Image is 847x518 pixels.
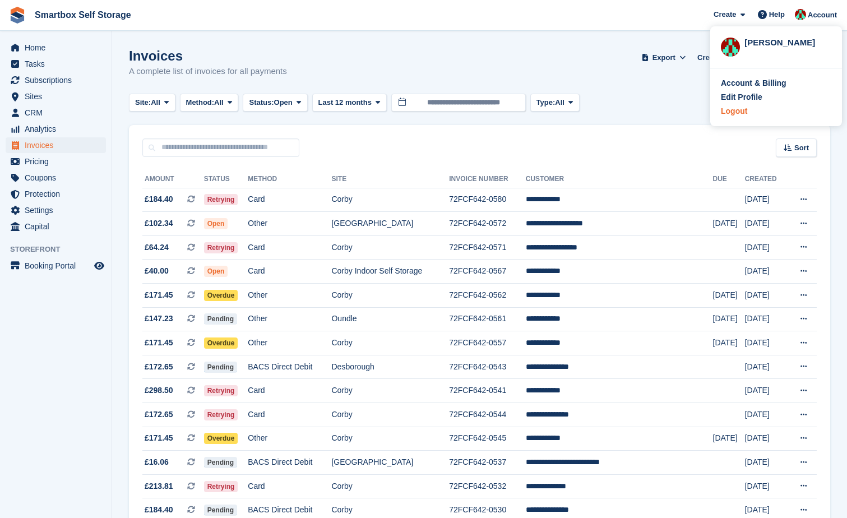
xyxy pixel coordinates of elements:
span: Booking Portal [25,258,92,274]
span: Retrying [204,409,238,420]
button: Site: All [129,94,175,112]
td: 72FCF642-0545 [449,427,526,451]
td: 72FCF642-0557 [449,331,526,355]
td: [DATE] [713,331,745,355]
div: Account & Billing [721,77,786,89]
span: Method: [186,97,215,108]
td: [GEOGRAPHIC_DATA] [331,451,449,475]
span: £171.45 [145,432,173,444]
a: menu [6,89,106,104]
td: [DATE] [745,212,786,236]
a: menu [6,121,106,137]
span: Account [808,10,837,21]
a: Preview store [92,259,106,272]
span: Pricing [25,154,92,169]
span: Type: [536,97,556,108]
a: Logout [721,105,831,117]
span: All [151,97,160,108]
a: menu [6,154,106,169]
span: £147.23 [145,313,173,325]
span: £172.65 [145,409,173,420]
span: Open [204,266,228,277]
td: [DATE] [745,307,786,331]
td: Desborough [331,355,449,379]
button: Type: All [530,94,580,112]
span: CRM [25,105,92,121]
td: 72FCF642-0561 [449,307,526,331]
span: Retrying [204,194,238,205]
img: Caren Ingold [721,38,740,57]
td: [DATE] [745,188,786,212]
span: Overdue [204,290,238,301]
td: 72FCF642-0562 [449,284,526,308]
td: [DATE] [745,355,786,379]
a: menu [6,219,106,234]
td: [DATE] [745,451,786,475]
td: Other [248,427,331,451]
th: Created [745,170,786,188]
span: £171.45 [145,289,173,301]
td: [DATE] [745,260,786,284]
span: Open [274,97,293,108]
td: 72FCF642-0572 [449,212,526,236]
td: [DATE] [713,284,745,308]
span: Sort [794,142,809,154]
a: menu [6,40,106,55]
th: Amount [142,170,204,188]
th: Status [204,170,248,188]
span: £172.65 [145,361,173,373]
a: menu [6,202,106,218]
button: Method: All [180,94,239,112]
td: Corby [331,427,449,451]
td: Corby Indoor Self Storage [331,260,449,284]
td: [DATE] [713,427,745,451]
a: Edit Profile [721,91,831,103]
a: menu [6,72,106,88]
span: Tasks [25,56,92,72]
td: Corby [331,474,449,498]
td: Corby [331,188,449,212]
td: Oundle [331,307,449,331]
img: Caren Ingold [795,9,806,20]
a: Credit Notes [693,48,745,67]
td: Other [248,331,331,355]
th: Site [331,170,449,188]
th: Method [248,170,331,188]
span: Site: [135,97,151,108]
div: [PERSON_NAME] [744,36,831,47]
a: menu [6,258,106,274]
span: Export [652,52,675,63]
span: Sites [25,89,92,104]
td: Corby [331,331,449,355]
td: [GEOGRAPHIC_DATA] [331,212,449,236]
span: £16.06 [145,456,169,468]
span: Overdue [204,337,238,349]
td: 72FCF642-0567 [449,260,526,284]
span: Retrying [204,385,238,396]
button: Last 12 months [312,94,387,112]
a: menu [6,105,106,121]
span: Coupons [25,170,92,186]
span: Create [714,9,736,20]
span: Overdue [204,433,238,444]
th: Invoice Number [449,170,526,188]
span: Home [25,40,92,55]
span: £102.34 [145,218,173,229]
td: [DATE] [745,427,786,451]
span: Pending [204,505,237,516]
td: 72FCF642-0532 [449,474,526,498]
a: menu [6,137,106,153]
td: Other [248,307,331,331]
div: Edit Profile [721,91,762,103]
th: Due [713,170,745,188]
td: BACS Direct Debit [248,451,331,475]
td: [DATE] [745,379,786,403]
span: £298.50 [145,385,173,396]
span: Pending [204,313,237,325]
td: Corby [331,403,449,427]
a: menu [6,186,106,202]
a: menu [6,170,106,186]
span: Retrying [204,242,238,253]
span: Retrying [204,481,238,492]
span: Settings [25,202,92,218]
